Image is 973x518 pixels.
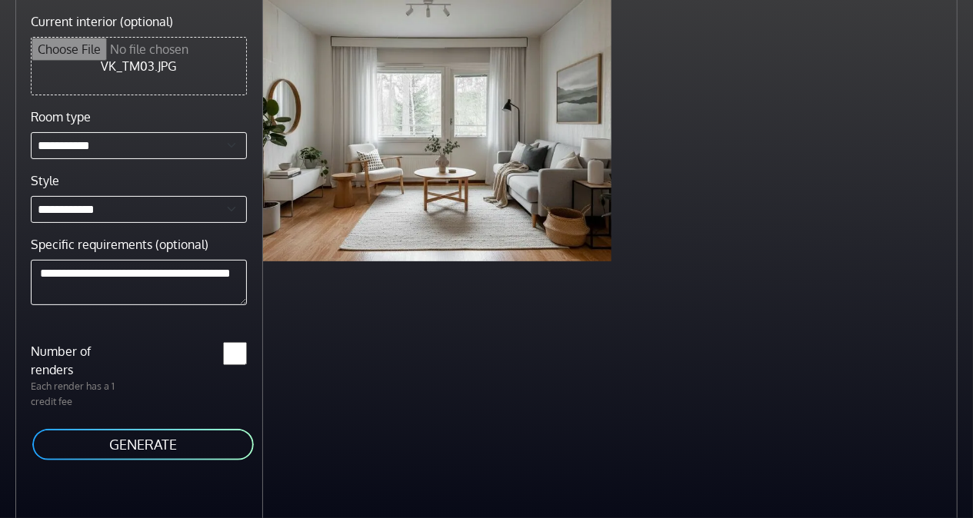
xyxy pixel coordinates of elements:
[31,171,59,190] label: Style
[31,108,91,126] label: Room type
[31,235,208,254] label: Specific requirements (optional)
[31,12,173,31] label: Current interior (optional)
[22,342,138,379] label: Number of renders
[31,427,255,462] button: GENERATE
[22,379,138,408] p: Each render has a 1 credit fee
